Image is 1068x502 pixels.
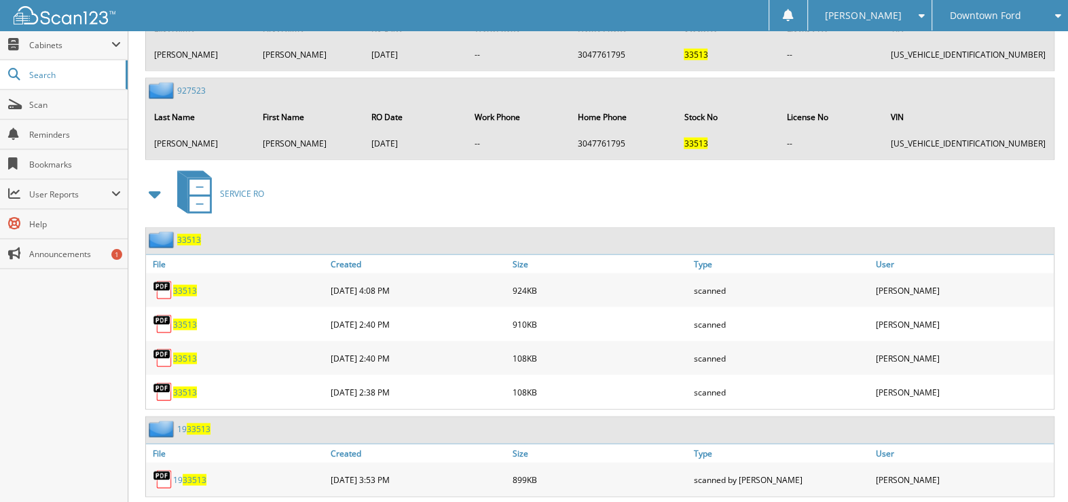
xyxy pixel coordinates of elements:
[29,99,121,111] span: Scan
[872,277,1054,304] div: [PERSON_NAME]
[509,277,690,304] div: 924KB
[780,132,883,155] td: --
[468,103,570,131] th: Work Phone
[872,311,1054,338] div: [PERSON_NAME]
[153,348,173,368] img: PDF.png
[884,43,1052,66] td: [US_VEHICLE_IDENTIFICATION_NUMBER]
[146,444,327,463] a: File
[29,69,119,81] span: Search
[690,444,872,463] a: Type
[29,218,121,230] span: Help
[173,319,197,330] a: 33513
[153,469,173,490] img: PDF.png
[509,255,690,273] a: Size
[571,132,676,155] td: 3047761795
[509,466,690,493] div: 899KB
[327,311,509,338] div: [DATE] 2:40 PM
[509,311,690,338] div: 910KB
[872,444,1054,463] a: User
[173,387,197,398] a: 33513
[468,132,570,155] td: --
[365,132,466,155] td: [DATE]
[256,43,363,66] td: [PERSON_NAME]
[153,280,173,301] img: PDF.png
[684,49,707,60] span: 33513
[183,474,206,486] span: 33513
[509,379,690,406] div: 108KB
[327,466,509,493] div: [DATE] 3:53 PM
[571,43,676,66] td: 3047761795
[149,82,177,99] img: folder2.png
[690,277,872,304] div: scanned
[780,103,883,131] th: License No
[173,474,206,486] a: 1933513
[872,379,1054,406] div: [PERSON_NAME]
[14,6,115,24] img: scan123-logo-white.svg
[327,379,509,406] div: [DATE] 2:38 PM
[29,189,111,200] span: User Reports
[684,138,707,149] span: 33513
[468,43,570,66] td: --
[149,231,177,248] img: folder2.png
[327,255,509,273] a: Created
[872,255,1054,273] a: User
[825,12,901,20] span: [PERSON_NAME]
[153,314,173,334] img: PDF.png
[872,466,1054,493] div: [PERSON_NAME]
[177,85,206,96] a: 927523
[690,345,872,372] div: scanned
[884,132,1052,155] td: [US_VEHICLE_IDENTIFICATION_NUMBER]
[147,43,255,66] td: [PERSON_NAME]
[872,345,1054,372] div: [PERSON_NAME]
[690,379,872,406] div: scanned
[173,353,197,364] a: 33513
[327,444,509,463] a: Created
[690,311,872,338] div: scanned
[149,421,177,438] img: folder2.png
[29,248,121,260] span: Announcements
[169,167,264,220] a: SERVICE RO
[571,103,676,131] th: Home Phone
[146,255,327,273] a: File
[950,12,1021,20] span: Downtown Ford
[327,345,509,372] div: [DATE] 2:40 PM
[29,129,121,140] span: Reminders
[147,132,255,155] td: [PERSON_NAME]
[177,234,201,246] a: 33513
[365,103,466,131] th: RO Date
[147,103,255,131] th: Last Name
[690,255,872,273] a: Type
[173,285,197,296] a: 33513
[256,103,363,131] th: First Name
[327,277,509,304] div: [DATE] 4:08 PM
[111,249,122,260] div: 1
[509,444,690,463] a: Size
[220,188,264,199] span: SERVICE RO
[884,103,1052,131] th: VIN
[780,43,883,66] td: --
[187,423,210,435] span: 33513
[29,39,111,51] span: Cabinets
[365,43,466,66] td: [DATE]
[690,466,872,493] div: scanned by [PERSON_NAME]
[256,132,363,155] td: [PERSON_NAME]
[677,103,779,131] th: Stock No
[29,159,121,170] span: Bookmarks
[509,345,690,372] div: 108KB
[153,382,173,402] img: PDF.png
[177,423,210,435] a: 1933513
